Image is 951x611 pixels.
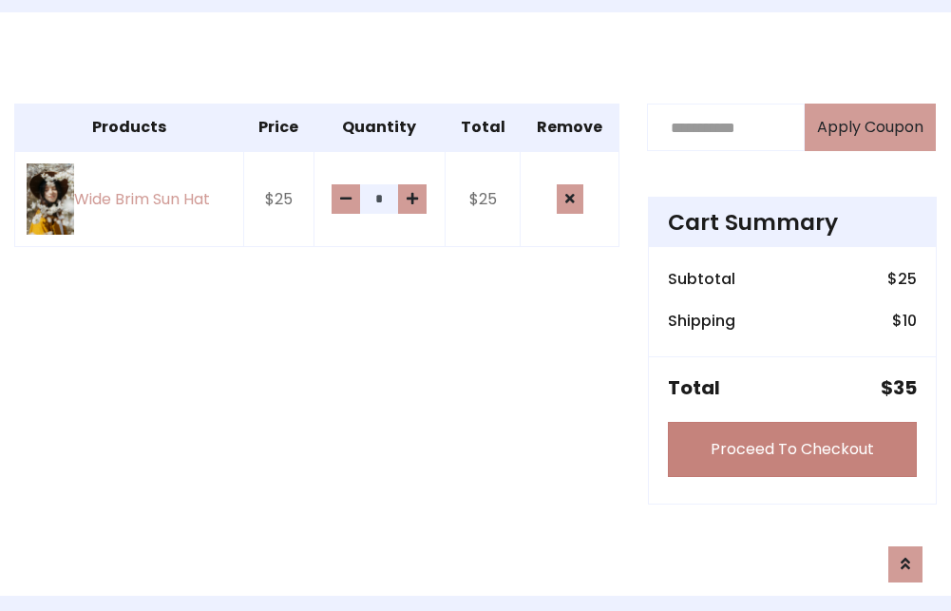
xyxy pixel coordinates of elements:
[314,105,445,152] th: Quantity
[893,374,917,401] span: 35
[668,270,735,288] h6: Subtotal
[805,104,936,151] button: Apply Coupon
[445,151,521,247] td: $25
[668,422,917,477] a: Proceed To Checkout
[892,312,917,330] h6: $
[243,105,314,152] th: Price
[881,376,917,399] h5: $
[243,151,314,247] td: $25
[27,163,232,235] a: Wide Brim Sun Hat
[521,105,619,152] th: Remove
[668,376,720,399] h5: Total
[903,310,917,332] span: 10
[668,209,917,236] h4: Cart Summary
[898,268,917,290] span: 25
[15,105,244,152] th: Products
[887,270,917,288] h6: $
[445,105,521,152] th: Total
[668,312,735,330] h6: Shipping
